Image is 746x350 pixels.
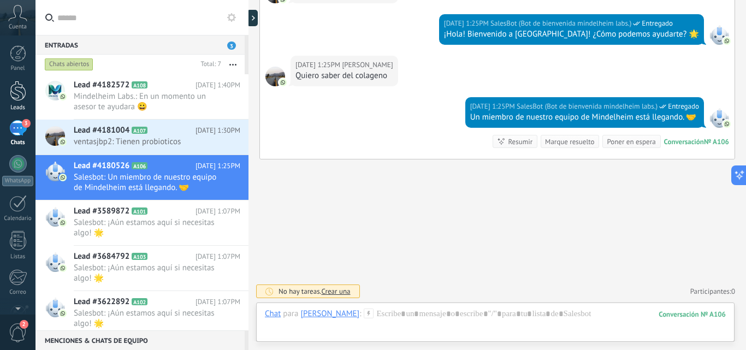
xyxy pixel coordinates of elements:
[132,298,147,305] span: A102
[35,291,248,336] a: Lead #3622892 A102 [DATE] 1:07PM Salesbot: ¡Aún estamos aquí si necesitas algo! 🌟
[2,253,34,260] div: Listas
[690,287,735,296] a: Participantes:0
[444,18,490,29] div: [DATE] 1:25PM
[265,67,285,86] span: Andres Escandon
[517,101,658,112] span: SalesBot (Bot de bienvenida mindelheim labs.)
[545,137,594,147] div: Marque resuelto
[2,65,34,72] div: Panel
[709,25,729,45] span: SalesBot
[35,200,248,245] a: Lead #3589872 A101 [DATE] 1:07PM Salesbot: ¡Aún estamos aquí si necesitas algo! 🌟
[59,138,67,146] img: com.amocrm.amocrmwa.svg
[196,206,240,217] span: [DATE] 1:07PM
[74,172,220,193] span: Salesbot: Un miembro de nuestro equipo de Mindelheim está llegando. 🤝
[35,330,245,350] div: Menciones & Chats de equipo
[359,309,361,319] span: :
[709,108,729,128] span: SalesBot
[470,112,699,123] div: Un miembro de nuestro equipo de Mindelheim está llegando. 🤝
[196,80,240,91] span: [DATE] 1:40PM
[731,287,735,296] span: 0
[2,289,34,296] div: Correo
[723,120,731,128] img: com.amocrm.amocrmwa.svg
[607,137,655,147] div: Poner en espera
[668,101,699,112] span: Entregado
[508,137,532,147] div: Resumir
[74,308,220,329] span: Salesbot: ¡Aún estamos aquí si necesitas algo! 🌟
[2,176,33,186] div: WhatsApp
[35,74,248,119] a: Lead #4182572 A108 [DATE] 1:40PM Mindelheim Labs.: En un momento un asesor te ayudara 😀
[321,287,350,296] span: Crear una
[59,219,67,227] img: com.amocrm.amocrmwa.svg
[132,207,147,215] span: A101
[74,296,129,307] span: Lead #3622892
[59,310,67,317] img: com.amocrm.amocrmwa.svg
[300,309,359,318] div: Andres Escandon
[132,162,147,169] span: A106
[197,59,221,70] div: Total: 7
[20,320,28,329] span: 2
[35,120,248,155] a: Lead #4181004 A107 [DATE] 1:30PM ventasjbp2: Tienen probioticos
[490,18,631,29] span: SalesBot (Bot de bienvenida mindelheim labs.)
[2,104,34,111] div: Leads
[35,35,245,55] div: Entradas
[74,137,220,147] span: ventasjbp2: Tienen probioticos
[295,70,393,81] div: Quiero saber del colageno
[221,55,245,74] button: Más
[664,137,704,146] div: Conversación
[9,23,27,31] span: Cuenta
[196,161,240,171] span: [DATE] 1:25PM
[283,309,298,319] span: para
[45,58,93,71] div: Chats abiertos
[279,287,351,296] div: No hay tareas.
[35,246,248,290] a: Lead #3684792 A103 [DATE] 1:07PM Salesbot: ¡Aún estamos aquí si necesitas algo! 🌟
[247,10,258,26] div: Mostrar
[132,127,147,134] span: A107
[723,37,731,45] img: com.amocrm.amocrmwa.svg
[74,80,129,91] span: Lead #4182572
[196,251,240,262] span: [DATE] 1:07PM
[444,29,699,40] div: ¡Hola! Bienvenido a [GEOGRAPHIC_DATA]! ¿Cómo podemos ayudarte? 🌟
[35,155,248,200] a: Lead #4180526 A106 [DATE] 1:25PM Salesbot: Un miembro de nuestro equipo de Mindelheim está llegan...
[74,251,129,262] span: Lead #3684792
[659,310,726,319] div: 106
[295,60,342,70] div: [DATE] 1:25PM
[59,174,67,181] img: com.amocrm.amocrmwa.svg
[2,139,34,146] div: Chats
[2,215,34,222] div: Calendario
[74,263,220,283] span: Salesbot: ¡Aún estamos aquí si necesitas algo! 🌟
[642,18,673,29] span: Entregado
[342,60,393,70] span: Andres Escandon
[704,137,729,146] div: № A106
[132,81,147,88] span: A108
[74,217,220,238] span: Salesbot: ¡Aún estamos aquí si necesitas algo! 🌟
[59,264,67,272] img: com.amocrm.amocrmwa.svg
[74,206,129,217] span: Lead #3589872
[196,296,240,307] span: [DATE] 1:07PM
[196,125,240,136] span: [DATE] 1:30PM
[59,93,67,100] img: com.amocrm.amocrmwa.svg
[279,79,287,86] img: com.amocrm.amocrmwa.svg
[74,91,220,112] span: Mindelheim Labs.: En un momento un asesor te ayudara 😀
[74,125,129,136] span: Lead #4181004
[74,161,129,171] span: Lead #4180526
[470,101,517,112] div: [DATE] 1:25PM
[132,253,147,260] span: A103
[227,41,236,50] span: 3
[22,119,31,128] span: 3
